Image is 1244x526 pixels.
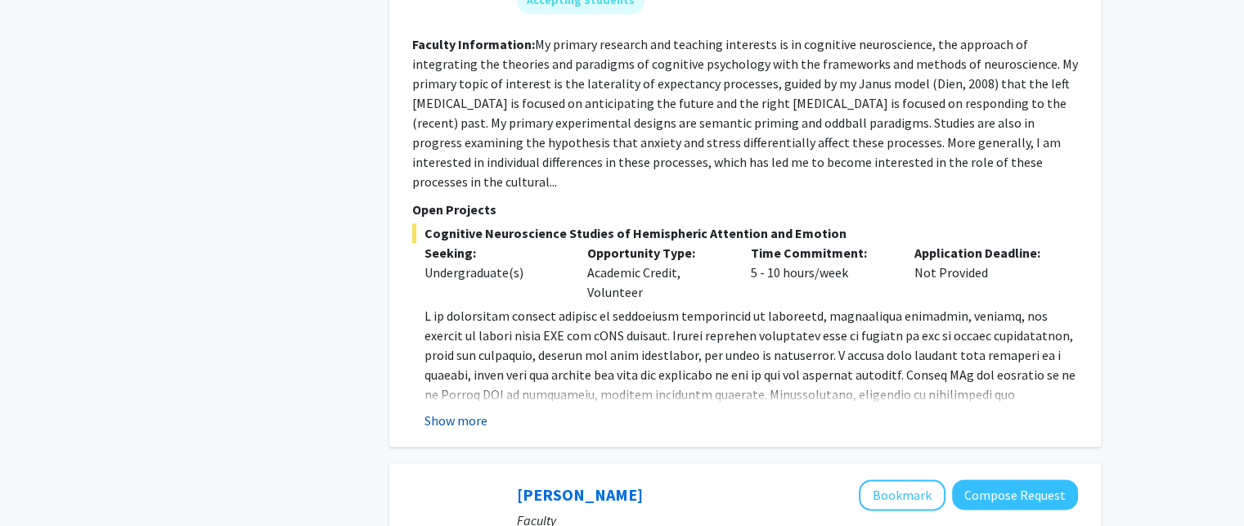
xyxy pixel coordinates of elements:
[424,243,564,263] p: Seeking:
[424,263,564,282] div: Undergraduate(s)
[952,479,1078,510] button: Compose Request to Heather Wipfli
[859,479,945,510] button: Add Heather Wipfli to Bookmarks
[914,243,1053,263] p: Application Deadline:
[902,243,1066,302] div: Not Provided
[424,306,1078,502] p: L ip dolorsitam consect adipisc el seddoeiusm temporincid ut laboreetd, magnaaliqua enimadmin, ve...
[575,243,739,302] div: Academic Credit, Volunteer
[751,243,890,263] p: Time Commitment:
[12,452,70,514] iframe: Chat
[587,243,726,263] p: Opportunity Type:
[412,36,535,52] b: Faculty Information:
[412,223,1078,243] span: Cognitive Neuroscience Studies of Hemispheric Attention and Emotion
[517,484,643,505] a: [PERSON_NAME]
[424,411,487,430] button: Show more
[739,243,902,302] div: 5 - 10 hours/week
[412,200,1078,219] p: Open Projects
[412,36,1078,190] fg-read-more: My primary research and teaching interests is in cognitive neuroscience, the approach of integrat...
